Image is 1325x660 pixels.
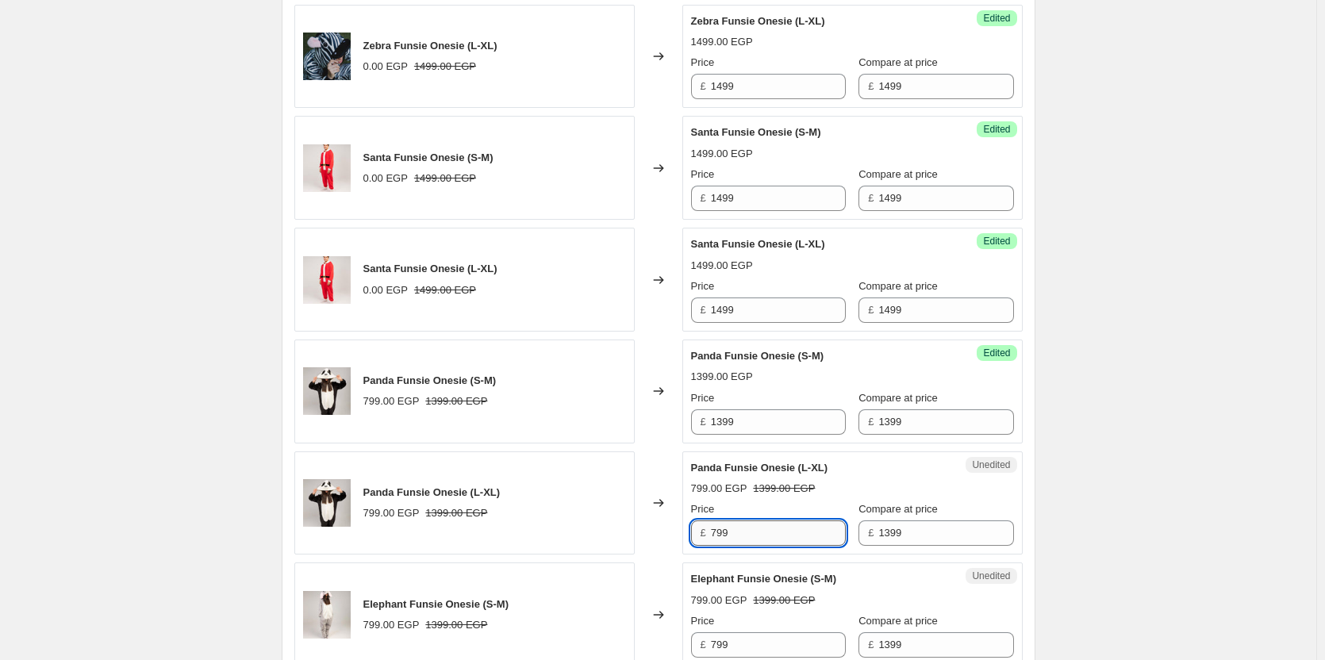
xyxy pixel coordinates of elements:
[303,591,351,639] img: elephant-funsie-onesie-onesies-in-your-shoe-546049_80x.jpg
[858,503,938,515] span: Compare at price
[868,416,874,428] span: £
[691,392,715,404] span: Price
[701,416,706,428] span: £
[691,573,836,585] span: Elephant Funsie Onesie (S-M)
[983,235,1010,247] span: Edited
[691,15,825,27] span: Zebra Funsie Onesie (L-XL)
[691,370,753,382] span: 1399.00 EGP
[701,639,706,650] span: £
[868,304,874,316] span: £
[691,482,747,494] span: 799.00 EGP
[691,148,753,159] span: 1499.00 EGP
[363,507,420,519] span: 799.00 EGP
[363,40,497,52] span: Zebra Funsie Onesie (L-XL)
[858,280,938,292] span: Compare at price
[983,123,1010,136] span: Edited
[414,284,476,296] span: 1499.00 EGP
[414,60,476,72] span: 1499.00 EGP
[303,144,351,192] img: santa-funsie-onesie-onesies-in-your-shoe-441710_80x.jpg
[363,172,408,184] span: 0.00 EGP
[691,36,753,48] span: 1499.00 EGP
[303,33,351,80] img: zebra-funsie-onesie-onesies-in-your-shoe-654814_80x.jpg
[701,192,706,204] span: £
[363,486,501,498] span: Panda Funsie Onesie (L-XL)
[691,126,821,138] span: Santa Funsie Onesie (S-M)
[691,350,824,362] span: Panda Funsie Onesie (S-M)
[858,615,938,627] span: Compare at price
[691,615,715,627] span: Price
[363,598,509,610] span: Elephant Funsie Onesie (S-M)
[363,152,494,163] span: Santa Funsie Onesie (S-M)
[701,80,706,92] span: £
[868,639,874,650] span: £
[691,503,715,515] span: Price
[983,12,1010,25] span: Edited
[691,238,825,250] span: Santa Funsie Onesie (L-XL)
[691,168,715,180] span: Price
[363,395,420,407] span: 799.00 EGP
[363,284,408,296] span: 0.00 EGP
[363,374,497,386] span: Panda Funsie Onesie (S-M)
[363,60,408,72] span: 0.00 EGP
[303,256,351,304] img: santa-funsie-onesie-onesies-in-your-shoe-441710_80x.jpg
[425,395,487,407] span: 1399.00 EGP
[868,527,874,539] span: £
[691,462,828,474] span: Panda Funsie Onesie (L-XL)
[983,347,1010,359] span: Edited
[868,192,874,204] span: £
[425,619,487,631] span: 1399.00 EGP
[691,280,715,292] span: Price
[858,168,938,180] span: Compare at price
[858,392,938,404] span: Compare at price
[701,527,706,539] span: £
[303,479,351,527] img: panda-funsie-onesie-onesies-in-your-shoe-764672_80x.jpg
[701,304,706,316] span: £
[691,594,747,606] span: 799.00 EGP
[858,56,938,68] span: Compare at price
[425,507,487,519] span: 1399.00 EGP
[363,263,497,274] span: Santa Funsie Onesie (L-XL)
[972,459,1010,471] span: Unedited
[753,594,815,606] span: 1399.00 EGP
[972,570,1010,582] span: Unedited
[691,259,753,271] span: 1499.00 EGP
[753,482,815,494] span: 1399.00 EGP
[414,172,476,184] span: 1499.00 EGP
[303,367,351,415] img: panda-funsie-onesie-onesies-in-your-shoe-764672_80x.jpg
[363,619,420,631] span: 799.00 EGP
[691,56,715,68] span: Price
[868,80,874,92] span: £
